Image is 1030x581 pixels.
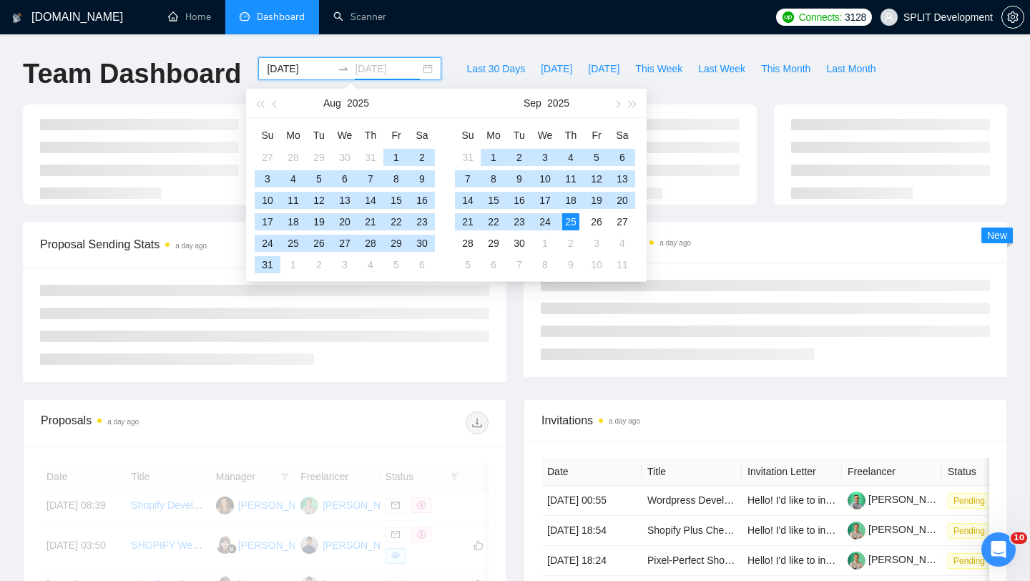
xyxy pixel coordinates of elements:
th: Title [642,458,742,486]
div: 11 [285,192,302,209]
div: 26 [588,213,605,230]
span: dashboard [240,11,250,21]
div: 5 [459,256,476,273]
td: 2025-09-30 [506,233,532,254]
button: 2025 [347,89,369,117]
a: [PERSON_NAME] [848,494,951,505]
td: 2025-08-23 [409,211,435,233]
div: 4 [285,170,302,187]
div: 20 [614,192,631,209]
div: 4 [562,149,579,166]
div: 16 [413,192,431,209]
div: 15 [485,192,502,209]
td: 2025-08-02 [409,147,435,168]
div: 1 [485,149,502,166]
td: 2025-08-12 [306,190,332,211]
td: 2025-08-16 [409,190,435,211]
td: 2025-08-13 [332,190,358,211]
input: End date [355,61,420,77]
div: 27 [614,213,631,230]
td: 2025-09-16 [506,190,532,211]
span: to [338,63,349,74]
div: 17 [259,213,276,230]
td: 2025-09-15 [481,190,506,211]
button: This Week [627,57,690,80]
td: 2025-09-22 [481,211,506,233]
div: 5 [388,256,405,273]
div: 9 [511,170,528,187]
time: a day ago [175,242,207,250]
th: Mo [481,124,506,147]
div: 25 [562,213,579,230]
td: 2025-07-29 [306,147,332,168]
td: 2025-08-22 [383,211,409,233]
td: 2025-09-02 [306,254,332,275]
span: Last Month [826,61,875,77]
div: 30 [336,149,353,166]
td: 2025-08-11 [280,190,306,211]
td: 2025-10-02 [558,233,584,254]
td: Shopify Plus Checkout & Cart Developer – Replace Avis App [642,516,742,546]
a: Pending [948,494,996,506]
div: 18 [562,192,579,209]
th: Th [558,124,584,147]
th: Sa [609,124,635,147]
button: Last Month [818,57,883,80]
div: 14 [459,192,476,209]
div: 11 [614,256,631,273]
td: 2025-10-05 [455,254,481,275]
th: We [332,124,358,147]
div: 24 [259,235,276,252]
td: 2025-09-09 [506,168,532,190]
span: Pending [948,523,991,539]
div: 21 [459,213,476,230]
img: c1t77QknAm2r3sTn3ldgNDpPHIQXPkPFH0kiAv_i8BxHNL3lXwmkn9zg2ip2AjPqS5 [848,492,865,509]
div: 7 [511,256,528,273]
td: 2025-08-09 [409,168,435,190]
td: 2025-07-30 [332,147,358,168]
div: 1 [536,235,554,252]
td: 2025-08-04 [280,168,306,190]
th: Fr [584,124,609,147]
span: Pending [948,493,991,509]
div: 27 [336,235,353,252]
td: 2025-09-05 [383,254,409,275]
td: 2025-08-28 [358,233,383,254]
a: homeHome [168,11,211,23]
td: 2025-10-10 [584,254,609,275]
td: 2025-08-05 [306,168,332,190]
div: 22 [485,213,502,230]
td: 2025-09-07 [455,168,481,190]
td: 2025-08-31 [255,254,280,275]
div: 27 [259,149,276,166]
td: 2025-09-10 [532,168,558,190]
div: 4 [362,256,379,273]
time: a day ago [609,417,640,425]
td: 2025-08-21 [358,211,383,233]
div: 28 [285,149,302,166]
span: user [884,12,894,22]
td: 2025-09-18 [558,190,584,211]
span: [DATE] [541,61,572,77]
div: 3 [588,235,605,252]
button: 2025 [547,89,569,117]
td: 2025-09-26 [584,211,609,233]
td: 2025-08-30 [409,233,435,254]
th: We [532,124,558,147]
img: upwork-logo.png [783,11,794,23]
td: 2025-09-01 [481,147,506,168]
a: Shopify Plus Checkout & Cart Developer – Replace Avis App [647,524,916,536]
th: Mo [280,124,306,147]
img: c1I1jlNXYbhMGmEkah5q0qBo99d_CfJw0MuJZXg8_o8k8DCJsq0NdrYT0iIH_Lf4o4 [848,552,865,570]
td: 2025-08-26 [306,233,332,254]
td: 2025-09-28 [455,233,481,254]
div: 22 [388,213,405,230]
td: 2025-09-08 [481,168,506,190]
button: Last Week [690,57,753,80]
div: 24 [536,213,554,230]
button: This Month [753,57,818,80]
span: 3128 [845,9,866,25]
button: Aug [323,89,341,117]
div: 29 [485,235,502,252]
a: [PERSON_NAME] [848,524,951,535]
